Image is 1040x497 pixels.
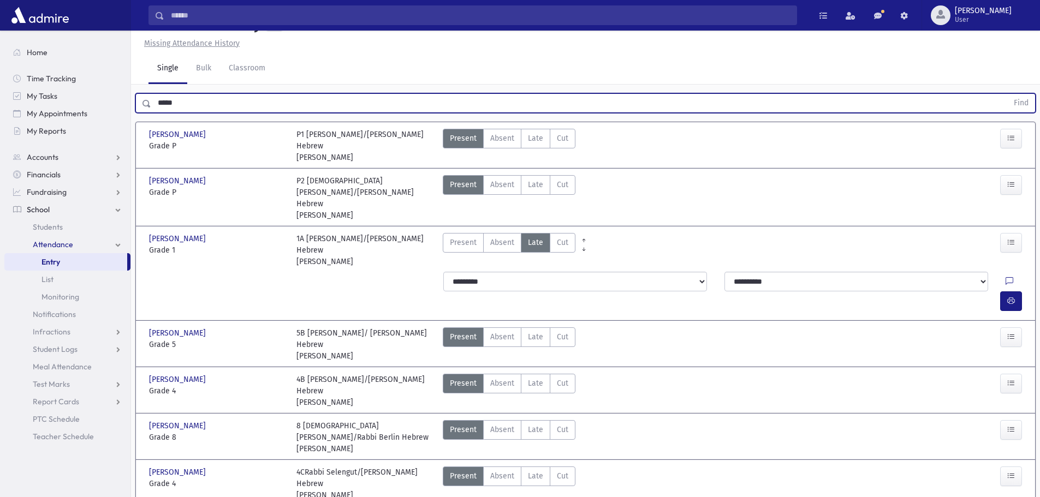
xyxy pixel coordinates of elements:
a: My Tasks [4,87,130,105]
div: P2 [DEMOGRAPHIC_DATA][PERSON_NAME]/[PERSON_NAME] Hebrew [PERSON_NAME] [296,175,433,221]
span: School [27,205,50,214]
a: Monitoring [4,288,130,306]
span: Cut [557,424,568,435]
div: AttTypes [443,327,575,362]
div: P1 [PERSON_NAME]/[PERSON_NAME] Hebrew [PERSON_NAME] [296,129,433,163]
span: Accounts [27,152,58,162]
span: Absent [490,378,514,389]
span: [PERSON_NAME] [149,175,208,187]
span: Present [450,424,477,435]
a: Student Logs [4,340,130,358]
span: Monitoring [41,292,79,302]
span: PTC Schedule [33,414,80,424]
a: Classroom [220,53,274,84]
div: 1A [PERSON_NAME]/[PERSON_NAME] Hebrew [PERSON_NAME] [296,233,433,267]
a: Entry [4,253,127,271]
span: Report Cards [33,397,79,406]
a: PTC Schedule [4,410,130,428]
div: AttTypes [443,374,575,408]
span: Present [450,237,477,248]
span: Late [528,331,543,343]
span: Home [27,47,47,57]
span: Late [528,424,543,435]
span: Time Tracking [27,74,76,83]
div: 8 [DEMOGRAPHIC_DATA][PERSON_NAME]/Rabbi Berlin Hebrew [PERSON_NAME] [296,420,433,454]
span: Late [528,470,543,482]
span: [PERSON_NAME] [149,466,208,478]
a: My Appointments [4,105,130,122]
span: Financials [27,170,61,179]
span: Absent [490,237,514,248]
span: Grade 5 [149,339,286,350]
span: [PERSON_NAME] [955,7,1012,15]
span: Cut [557,378,568,389]
span: Cut [557,470,568,482]
span: List [41,274,54,284]
span: Grade 4 [149,478,286,489]
span: Present [450,331,477,343]
a: Single [148,53,187,84]
div: 5B [PERSON_NAME]/ [PERSON_NAME] Hebrew [PERSON_NAME] [296,327,433,362]
a: Bulk [187,53,220,84]
span: User [955,15,1012,24]
span: Infractions [33,327,70,337]
a: School [4,201,130,218]
span: Grade P [149,187,286,198]
span: Students [33,222,63,232]
button: Find [1007,94,1035,112]
span: Grade P [149,140,286,152]
span: Grade 1 [149,244,286,256]
span: Present [450,470,477,482]
span: Meal Attendance [33,362,92,372]
span: [PERSON_NAME] [149,233,208,244]
span: Late [528,237,543,248]
span: [PERSON_NAME] [149,129,208,140]
span: Absent [490,133,514,144]
span: [PERSON_NAME] [149,374,208,385]
span: My Reports [27,126,66,136]
span: Notifications [33,309,76,319]
span: Test Marks [33,379,70,389]
span: Grade 4 [149,385,286,397]
img: AdmirePro [9,4,72,26]
div: AttTypes [443,420,575,454]
a: List [4,271,130,288]
span: Absent [490,470,514,482]
span: [PERSON_NAME] [149,327,208,339]
span: Grade 8 [149,432,286,443]
span: Present [450,378,477,389]
span: Entry [41,257,60,267]
span: Absent [490,179,514,190]
span: Cut [557,237,568,248]
a: Missing Attendance History [140,39,240,48]
span: Cut [557,331,568,343]
span: Present [450,133,477,144]
a: Teacher Schedule [4,428,130,445]
a: Fundraising [4,183,130,201]
span: Present [450,179,477,190]
span: Student Logs [33,344,78,354]
span: Attendance [33,239,73,249]
span: Fundraising [27,187,67,197]
a: Home [4,44,130,61]
a: Accounts [4,148,130,166]
span: Teacher Schedule [33,432,94,441]
a: Students [4,218,130,236]
span: Cut [557,179,568,190]
span: Late [528,378,543,389]
div: 4B [PERSON_NAME]/[PERSON_NAME] Hebrew [PERSON_NAME] [296,374,433,408]
span: My Appointments [27,109,87,118]
span: Late [528,133,543,144]
span: Late [528,179,543,190]
a: Attendance [4,236,130,253]
a: Report Cards [4,393,130,410]
a: Time Tracking [4,70,130,87]
a: Meal Attendance [4,358,130,375]
span: Absent [490,424,514,435]
a: Test Marks [4,375,130,393]
u: Missing Attendance History [144,39,240,48]
div: AttTypes [443,129,575,163]
span: Cut [557,133,568,144]
a: Financials [4,166,130,183]
span: [PERSON_NAME] [149,420,208,432]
